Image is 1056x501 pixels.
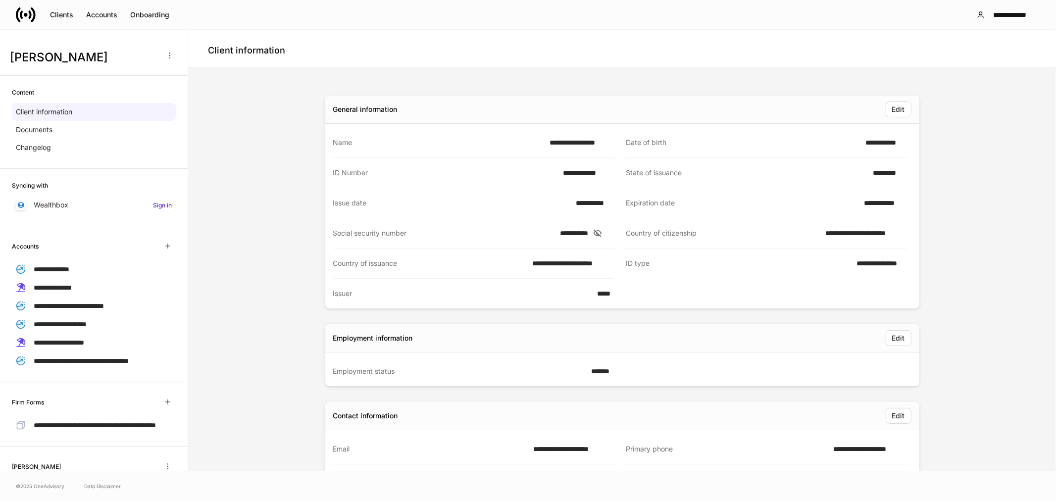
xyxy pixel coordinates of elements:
h3: [PERSON_NAME] [10,50,158,65]
p: Client information [16,107,72,117]
button: Edit [886,330,911,346]
button: Edit [886,408,911,424]
h6: Syncing with [12,181,48,190]
div: Email [333,444,528,454]
div: Accounts [86,10,117,20]
div: Edit [892,104,905,114]
div: Clients [50,10,73,20]
button: Edit [886,101,911,117]
div: Name [333,138,544,148]
button: Clients [44,7,80,23]
div: ID type [626,258,851,269]
h6: Sign in [153,200,172,210]
div: Country of citizenship [626,228,820,238]
a: Data Disclaimer [84,482,121,490]
div: Social security number [333,228,554,238]
p: Changelog [16,143,51,152]
h6: Firm Forms [12,398,44,407]
a: WealthboxSign in [12,196,176,214]
h6: Accounts [12,242,39,251]
h4: Client information [208,45,285,56]
div: Employment information [333,333,413,343]
div: State of issuance [626,168,867,178]
p: Wealthbox [34,200,68,210]
h6: [PERSON_NAME] [12,462,61,471]
div: Onboarding [130,10,169,20]
button: Onboarding [124,7,176,23]
div: Employment status [333,366,585,376]
div: Primary phone [626,444,828,454]
div: Issue date [333,198,570,208]
div: Expiration date [626,198,858,208]
div: Edit [892,333,905,343]
div: Contact information [333,411,398,421]
h6: Content [12,88,34,97]
a: Client information [12,103,176,121]
a: Documents [12,121,176,139]
div: General information [333,104,398,114]
div: ID Number [333,168,557,178]
p: Documents [16,125,52,135]
a: Changelog [12,139,176,156]
div: Date of birth [626,138,860,148]
button: Accounts [80,7,124,23]
span: © 2025 OneAdvisory [16,482,64,490]
div: Country of issuance [333,258,527,268]
div: Issuer [333,289,592,299]
div: Edit [892,411,905,421]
